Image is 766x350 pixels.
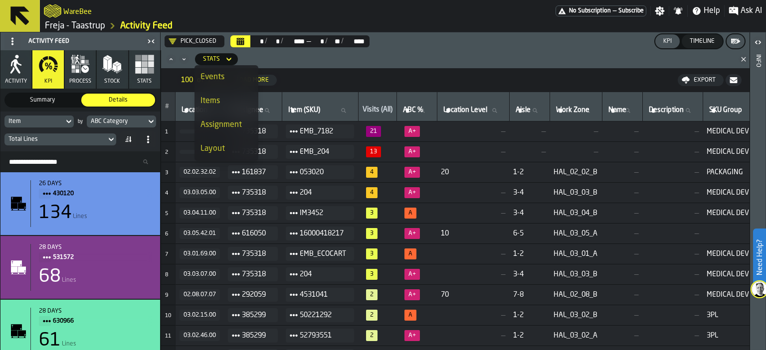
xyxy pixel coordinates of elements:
[651,6,669,16] label: button-toggle-Settings
[4,116,74,127] div: DropdownMenuValue-sku
[401,104,433,117] input: label
[44,20,403,32] nav: Breadcrumb
[73,213,87,220] span: Lines
[87,116,156,127] div: DropdownMenuValue-categoryAbc
[265,37,267,45] div: /
[306,37,312,45] span: —
[251,37,265,45] div: Select date range
[366,208,378,219] span: 3
[194,65,258,328] ul: dropdown-menu
[165,129,168,135] span: 1
[230,35,250,47] button: Select date range
[173,72,285,88] div: ButtonLoadMore-Load More-Prev-First-Last
[137,78,152,85] span: Stats
[554,148,598,156] span: —
[194,113,258,137] li: dropdown-item
[281,37,283,45] div: /
[184,291,216,298] div: 02.08.07.07
[300,187,346,199] span: 204
[53,252,144,263] span: 531572
[363,106,392,116] div: Visits (All)
[709,106,742,114] span: label
[39,308,152,327] div: Title
[182,106,207,114] span: label
[613,7,616,14] span: —
[242,309,270,321] span: 385299
[8,118,60,125] div: DropdownMenuValue-sku
[200,71,252,83] div: Events
[53,316,144,327] span: 630966
[516,106,531,114] span: label
[441,104,505,117] input: label
[184,210,216,217] div: 03.04.11.00
[655,34,680,48] button: button-KPI
[366,248,378,259] span: 3
[165,150,168,155] span: 2
[513,148,546,156] span: —
[328,37,341,45] div: Select date range
[200,143,252,155] div: Layout
[554,270,598,278] span: HAL_03_03_B
[366,269,378,280] span: 3
[606,291,638,299] span: —
[169,37,216,45] div: DropdownMenuValue-rEtLmew5B1VtHsfFNHPJa
[180,104,220,117] input: label
[181,76,193,84] span: 100
[606,168,638,176] span: —
[39,180,152,187] div: Start: 9/3/2025, 2:00:35 PM - End: 9/15/2025, 2:39:49 PM
[53,188,144,199] span: 430120
[754,230,765,285] label: Need Help?
[404,146,420,157] span: 17%
[513,291,546,299] span: 7-8
[184,169,216,176] div: 02.02.32.02
[344,37,366,45] div: Select date range
[441,209,505,217] span: —
[180,310,220,321] button: button-03.02.15.00
[513,168,546,176] span: 1-2
[513,230,546,237] span: 6-5
[39,244,152,263] div: Title
[341,37,344,45] div: /
[554,127,598,135] span: —
[300,268,346,280] span: 204
[165,35,224,47] div: DropdownMenuValue-rEtLmew5B1VtHsfFNHPJa
[203,56,220,63] div: DropdownMenuValue-activity-metric
[39,203,72,223] div: 134
[554,168,598,176] span: HAL_02_02_B
[556,5,646,16] a: link-to-/wh/i/36c4991f-68ef-4ca7-ab45-a2252c911eea/pricing/
[513,311,546,319] span: 1-2
[404,248,416,259] span: 51%
[242,166,270,178] span: 161837
[403,106,423,114] span: label
[404,187,420,198] span: 25%
[195,53,238,65] div: DropdownMenuValue-activity-metric
[513,270,546,278] span: 3-4
[646,230,699,237] span: —
[441,332,505,340] span: —
[120,20,173,31] a: link-to-/wh/i/36c4991f-68ef-4ca7-ab45-a2252c911eea/feed/1c3b701f-6b04-4760-b41b-8b45b7e376fe
[513,189,546,197] span: 3-4
[5,78,27,85] span: Activity
[286,104,354,117] input: label
[184,250,216,257] div: 03.01.69.00
[178,54,190,64] button: Minimize
[606,311,638,319] span: —
[69,78,91,85] span: process
[727,34,745,48] button: button-
[312,37,325,45] div: Select date range
[669,6,687,16] label: button-toggle-Notifications
[4,133,116,145] div: DropdownMenuValue-eventsCount
[39,244,152,251] div: 28 days
[404,330,420,341] span: 22%
[39,180,152,199] div: Title
[8,136,102,143] div: DropdownMenuValue-eventsCount
[39,244,152,251] div: Start: 9/1/2025, 8:09:37 AM - End: 9/17/2025, 11:28:06 AM
[725,5,766,17] label: button-toggle-Ask AI
[606,127,638,135] span: —
[230,35,370,47] div: Select date range
[300,309,346,321] span: 50221292
[404,289,420,300] span: 18%
[7,96,77,105] span: Summary
[755,52,762,348] div: Info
